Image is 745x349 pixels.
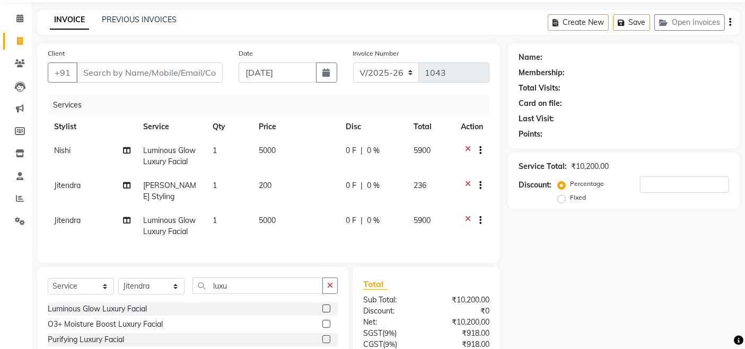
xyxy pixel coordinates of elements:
div: Discount: [519,180,551,191]
div: ₹0 [426,306,497,317]
label: Client [48,49,65,58]
span: 5000 [259,216,276,225]
span: 0 % [367,180,380,191]
div: Purifying Luxury Facial [48,334,124,345]
span: 9% [385,340,395,348]
span: 1 [213,181,217,190]
span: 0 % [367,215,380,226]
span: 200 [259,181,271,190]
span: Nishi [54,146,71,155]
label: Date [239,49,253,58]
th: Total [407,115,454,139]
label: Fixed [570,193,586,202]
span: 9% [384,329,395,337]
span: Jitendra [54,181,81,190]
div: Total Visits: [519,83,560,94]
span: 0 % [367,145,380,156]
span: | [361,215,363,226]
span: 5900 [414,216,431,225]
label: Percentage [570,179,604,189]
span: 0 F [346,180,356,191]
div: Services [49,95,497,115]
a: INVOICE [50,11,89,30]
span: [PERSON_NAME] Styling [143,181,196,201]
button: Create New [548,14,609,31]
div: Sub Total: [355,294,426,306]
div: Net: [355,317,426,328]
th: Disc [339,115,407,139]
th: Price [252,115,339,139]
span: 236 [414,181,426,190]
div: ₹918.00 [426,328,497,339]
span: 5900 [414,146,431,155]
th: Action [454,115,489,139]
div: Card on file: [519,98,562,109]
input: Search by Name/Mobile/Email/Code [76,62,223,83]
div: ₹10,200.00 [426,317,497,328]
button: Save [613,14,650,31]
span: 1 [213,216,217,225]
th: Service [137,115,206,139]
span: Luminous Glow Luxury Facial [143,216,196,236]
input: Search or Scan [192,278,323,294]
div: O3+ Moisture Boost Luxury Facial [48,319,163,330]
span: CGST [363,339,383,349]
div: ₹10,200.00 [426,294,497,306]
div: Name: [519,52,542,63]
span: 0 F [346,215,356,226]
div: ( ) [355,328,426,339]
button: Open Invoices [654,14,725,31]
th: Stylist [48,115,137,139]
div: Discount: [355,306,426,317]
span: 5000 [259,146,276,155]
div: Luminous Glow Luxury Facial [48,303,147,315]
div: ₹10,200.00 [571,161,609,172]
button: +91 [48,62,77,83]
span: SGST [363,328,382,338]
span: Luminous Glow Luxury Facial [143,146,196,166]
span: | [361,145,363,156]
a: PREVIOUS INVOICES [102,15,177,24]
div: Membership: [519,67,565,78]
label: Invoice Number [353,49,399,58]
span: 0 F [346,145,356,156]
span: 1 [213,146,217,155]
div: Last Visit: [519,113,554,124]
span: | [361,180,363,191]
div: Points: [519,129,542,140]
div: Service Total: [519,161,567,172]
th: Qty [206,115,252,139]
span: Total [363,279,388,290]
span: Jitendra [54,216,81,225]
